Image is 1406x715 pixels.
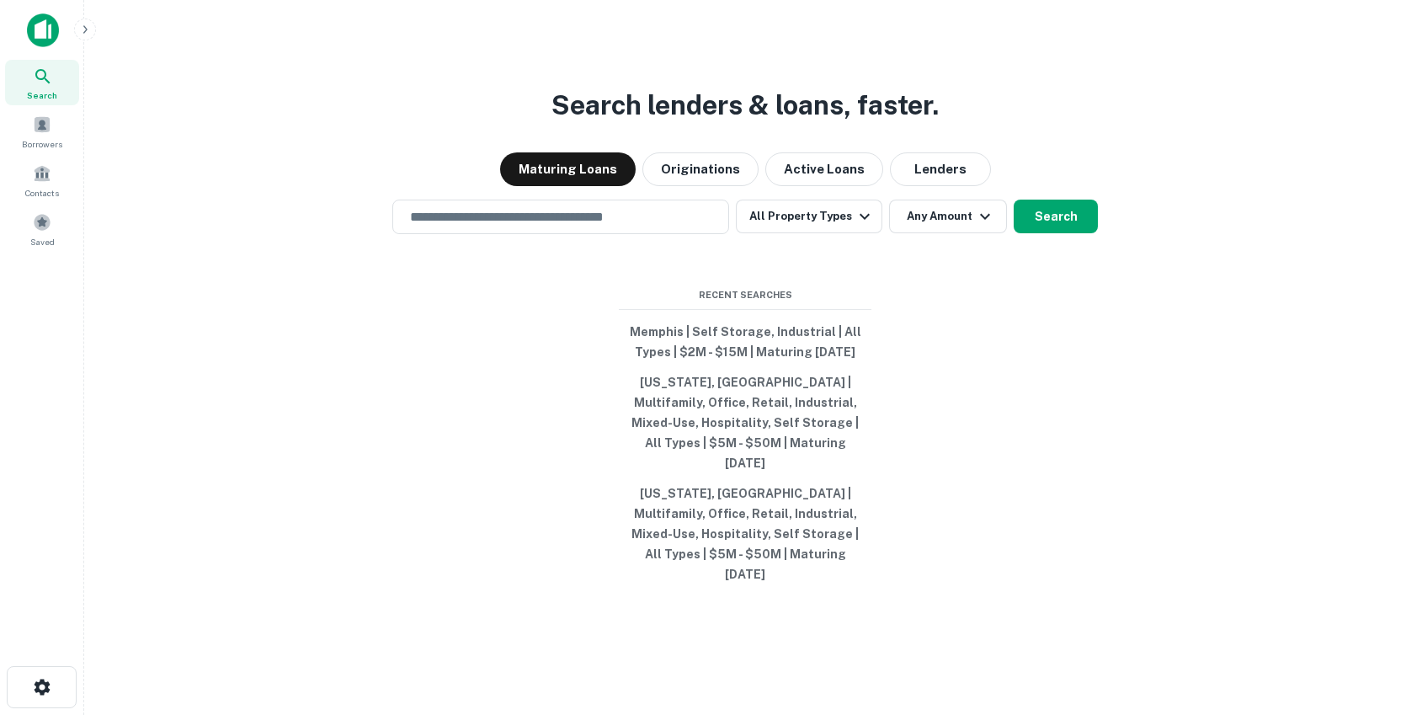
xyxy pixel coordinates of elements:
button: All Property Types [736,200,882,233]
iframe: Chat Widget [1322,580,1406,661]
span: Borrowers [22,137,62,151]
a: Search [5,60,79,105]
h3: Search lenders & loans, faster. [551,85,939,125]
span: Saved [30,235,55,248]
button: Originations [642,152,759,186]
button: Lenders [890,152,991,186]
button: Search [1014,200,1098,233]
img: capitalize-icon.png [27,13,59,47]
a: Saved [5,206,79,252]
button: [US_STATE], [GEOGRAPHIC_DATA] | Multifamily, Office, Retail, Industrial, Mixed-Use, Hospitality, ... [619,478,871,590]
button: Memphis | Self Storage, Industrial | All Types | $2M - $15M | Maturing [DATE] [619,317,871,367]
span: Contacts [25,186,59,200]
button: Maturing Loans [500,152,636,186]
button: Active Loans [765,152,883,186]
span: Search [27,88,57,102]
a: Borrowers [5,109,79,154]
span: Recent Searches [619,288,871,302]
a: Contacts [5,157,79,203]
button: Any Amount [889,200,1007,233]
button: [US_STATE], [GEOGRAPHIC_DATA] | Multifamily, Office, Retail, Industrial, Mixed-Use, Hospitality, ... [619,367,871,478]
